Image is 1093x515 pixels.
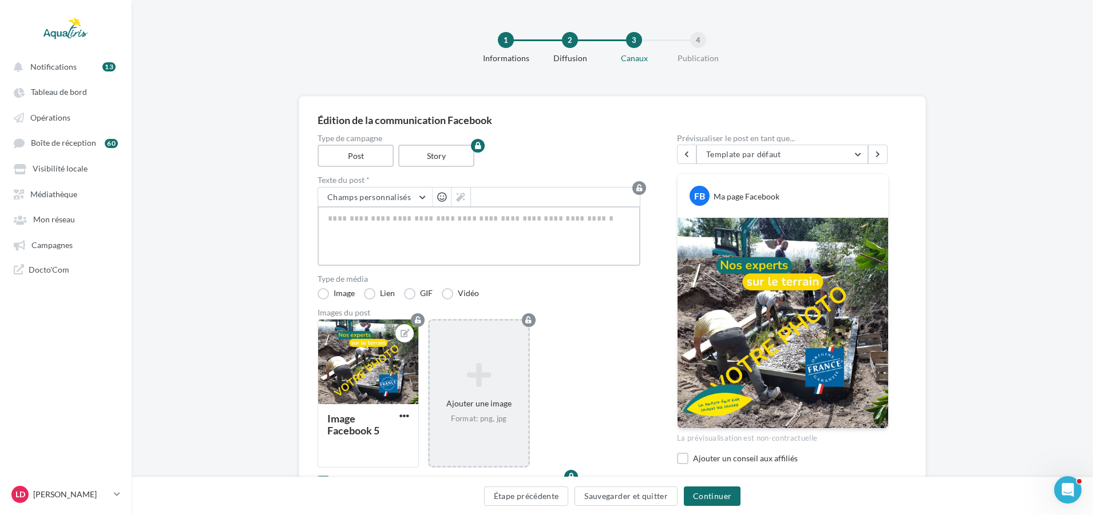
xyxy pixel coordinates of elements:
div: Prévisualiser le post en tant que... [677,134,889,142]
div: Informations [469,53,542,64]
label: Type de campagne [318,134,640,142]
iframe: Intercom live chat [1054,476,1082,504]
button: Continuer [684,486,740,506]
button: Sauvegarder et quitter [575,486,678,506]
div: FB [690,186,710,206]
a: Opérations [7,107,125,127]
div: La prévisualisation est non-contractuelle [677,429,889,444]
span: Opérations [30,113,70,122]
div: 2 [562,32,578,48]
div: Canaux [597,53,671,64]
label: Story [398,145,474,167]
div: Apposer le logo de votre réseau pour protéger cette(ces) photo(s) [334,476,563,486]
div: 1 [498,32,514,48]
div: Ma page Facebook [714,191,779,202]
label: Texte du post * [318,176,640,184]
a: Médiathèque [7,183,125,204]
a: LD [PERSON_NAME] [9,484,122,505]
a: Tableau de bord [7,81,125,102]
p: [PERSON_NAME] [33,489,109,500]
span: Tableau de bord [31,87,87,97]
span: Visibilité locale [33,164,88,174]
label: Image [318,288,355,300]
div: Édition de la communication Facebook [318,115,907,125]
button: Champs personnalisés [318,187,432,207]
label: GIF [404,288,433,300]
span: Docto'Com [29,264,69,275]
span: Médiathèque [30,189,77,199]
label: Type de média [318,275,640,283]
label: Post [318,145,394,167]
div: 60 [105,139,118,148]
div: Image Facebook 5 [327,412,379,436]
span: Champs personnalisés [327,192,411,202]
a: Visibilité locale [7,158,125,178]
div: 13 [102,62,116,71]
div: Diffusion [533,53,607,64]
div: Publication [662,53,735,64]
span: Campagnes [31,240,73,250]
span: Notifications [30,62,77,71]
span: Mon réseau [33,215,75,225]
div: Ajouter un conseil aux affiliés [693,453,889,464]
button: Template par défaut [696,145,868,164]
button: Notifications 13 [7,56,120,77]
div: Images du post [318,309,640,317]
label: Lien [364,288,395,300]
div: 4 [690,32,706,48]
a: Docto'Com [7,260,125,280]
span: LD [15,489,25,500]
span: Template par défaut [706,149,781,159]
a: Mon réseau [7,209,125,229]
span: Boîte de réception [31,138,96,148]
a: Boîte de réception 60 [7,132,125,153]
label: Vidéo [442,288,479,300]
button: Étape précédente [484,486,569,506]
div: 3 [626,32,642,48]
a: Campagnes [7,234,125,255]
